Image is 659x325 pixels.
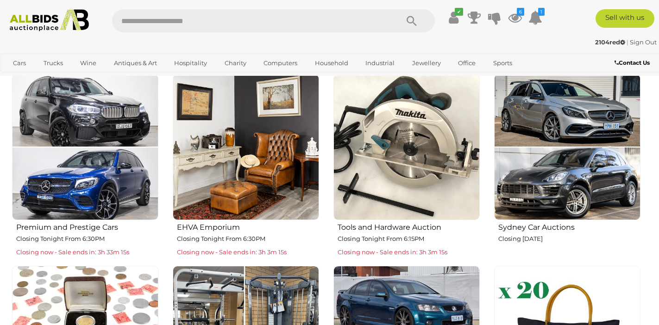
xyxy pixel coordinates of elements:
span: Closing now - Sale ends in: 3h 3m 15s [338,248,447,256]
a: [GEOGRAPHIC_DATA] [7,71,85,86]
button: Search [389,9,435,32]
span: Closing now - Sale ends in: 3h 33m 15s [16,248,129,256]
a: Contact Us [615,58,652,68]
p: Closing Tonight From 6:30PM [16,233,158,244]
a: 6 [508,9,522,26]
h2: EHVA Emporium [177,221,319,232]
a: EHVA Emporium Closing Tonight From 6:30PM Closing now - Sale ends in: 3h 3m 15s [172,74,319,258]
a: Sign Out [630,38,657,46]
a: 2104red [595,38,627,46]
a: Sell with us [596,9,654,28]
a: Wine [74,55,102,71]
p: Closing Tonight From 6:15PM [338,233,480,244]
p: Closing Tonight From 6:30PM [177,233,319,244]
a: Trucks [38,55,69,71]
a: Sports [487,55,518,71]
span: Closing now - Sale ends in: 3h 3m 15s [177,248,287,256]
i: 6 [517,8,524,16]
a: Hospitality [168,55,213,71]
p: Closing [DATE] [498,233,640,244]
img: Sydney Car Auctions [494,74,640,220]
a: ✔ [447,9,461,26]
img: Tools and Hardware Auction [333,74,480,220]
a: Jewellery [406,55,447,71]
h2: Premium and Prestige Cars [16,221,158,232]
a: Industrial [359,55,401,71]
a: Tools and Hardware Auction Closing Tonight From 6:15PM Closing now - Sale ends in: 3h 3m 15s [333,74,480,258]
b: Contact Us [615,59,650,66]
img: EHVA Emporium [173,74,319,220]
a: Sydney Car Auctions Closing [DATE] [494,74,640,258]
img: Premium and Prestige Cars [12,74,158,220]
a: Household [309,55,354,71]
a: Computers [257,55,303,71]
h2: Tools and Hardware Auction [338,221,480,232]
h2: Sydney Car Auctions [498,221,640,232]
strong: 2104red [595,38,625,46]
a: Office [452,55,482,71]
i: 1 [538,8,545,16]
a: Cars [7,55,32,71]
span: | [627,38,628,46]
img: Allbids.com.au [5,9,94,31]
i: ✔ [455,8,463,16]
a: Antiques & Art [108,55,163,71]
a: 1 [528,9,542,26]
a: Premium and Prestige Cars Closing Tonight From 6:30PM Closing now - Sale ends in: 3h 33m 15s [12,74,158,258]
a: Charity [219,55,252,71]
